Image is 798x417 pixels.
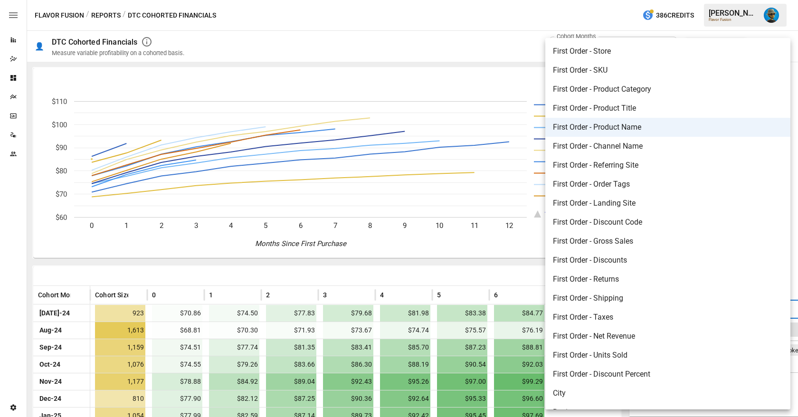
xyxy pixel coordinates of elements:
li: First Order - Units Sold [545,346,790,365]
li: First Order - Gross Sales [545,232,790,251]
li: City [545,384,790,403]
li: First Order - Net Revenue [545,327,790,346]
li: First Order - Shipping [545,289,790,308]
li: First Order - Product Title [545,99,790,118]
li: First Order - Discount Code [545,213,790,232]
li: First Order - Channel Name [545,137,790,156]
li: First Order - Product Category [545,80,790,99]
li: First Order - Landing Site [545,194,790,213]
li: First Order - Store [545,42,790,61]
li: First Order - Order Tags [545,175,790,194]
li: First Order - Discount Percent [545,365,790,384]
li: First Order - Returns [545,270,790,289]
li: First Order - Discounts [545,251,790,270]
li: First Order - Referring Site [545,156,790,175]
li: First Order - Taxes [545,308,790,327]
li: First Order - SKU [545,61,790,80]
li: First Order - Product Name [545,118,790,137]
